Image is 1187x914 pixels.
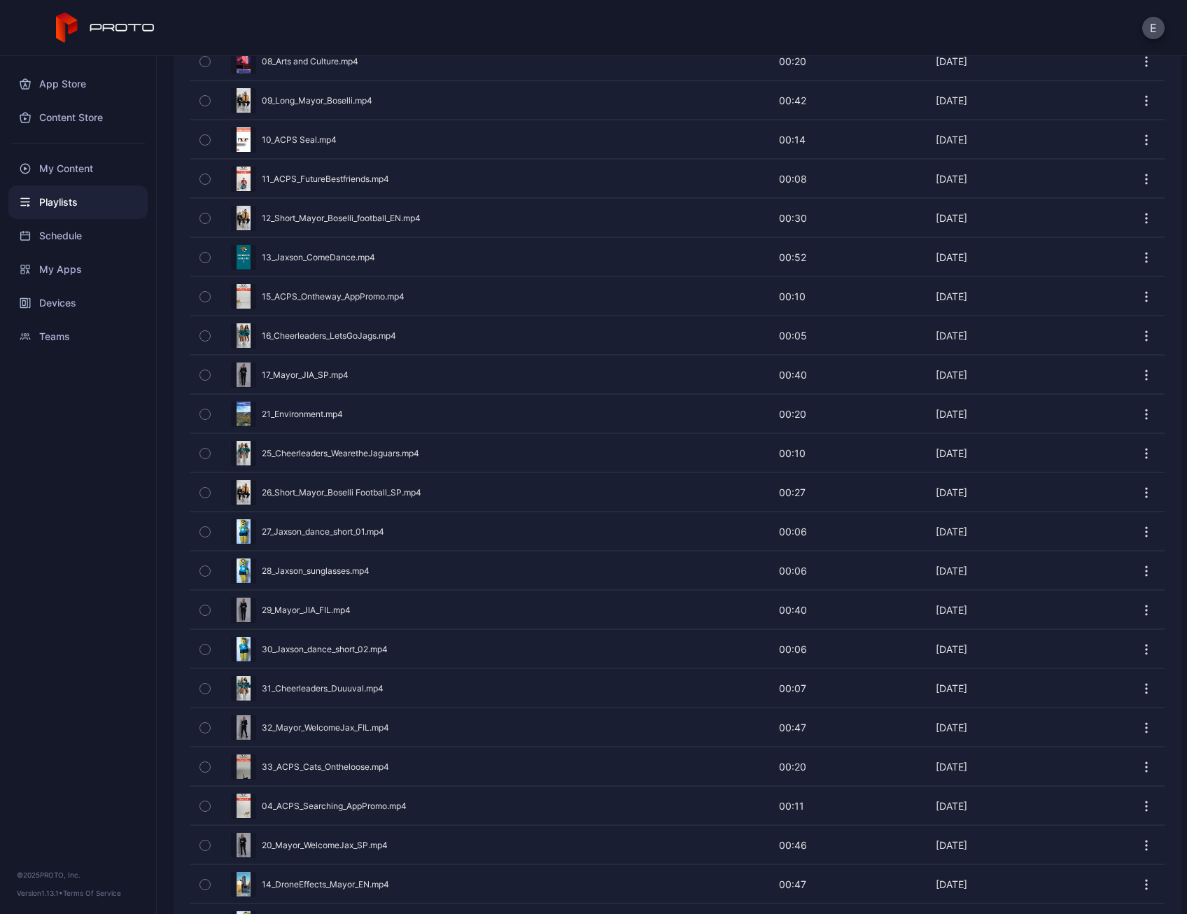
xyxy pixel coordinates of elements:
span: Version 1.13.1 • [17,889,63,897]
div: © 2025 PROTO, Inc. [17,869,139,880]
a: Content Store [8,101,148,134]
a: My Apps [8,253,148,286]
a: Playlists [8,185,148,219]
a: App Store [8,67,148,101]
a: Schedule [8,219,148,253]
a: Teams [8,320,148,353]
a: Devices [8,286,148,320]
a: My Content [8,152,148,185]
button: E [1142,17,1165,39]
a: Terms Of Service [63,889,121,897]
